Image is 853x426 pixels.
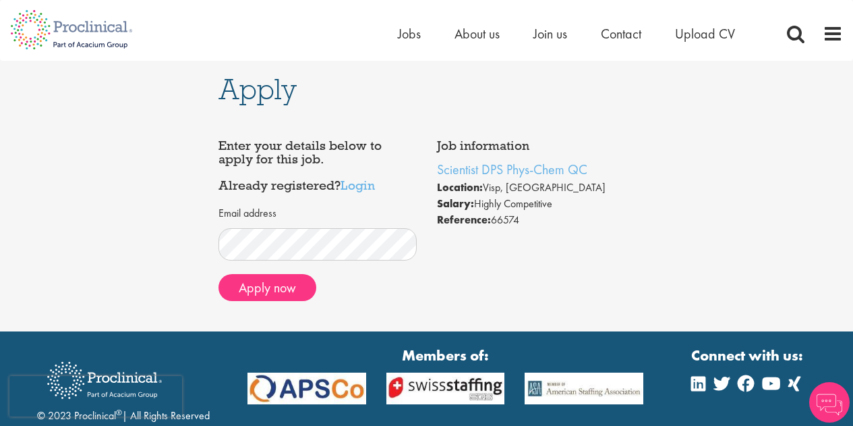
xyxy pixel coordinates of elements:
a: About us [454,25,500,43]
img: Chatbot [809,382,850,423]
strong: Location: [437,180,483,194]
a: Join us [533,25,567,43]
img: Proclinical Recruitment [37,352,172,408]
img: APSCo [376,373,515,404]
a: Login [341,177,375,193]
label: Email address [218,206,276,221]
button: Apply now [218,274,316,301]
strong: Salary: [437,196,474,211]
a: Contact [601,25,641,43]
li: 66574 [437,212,635,228]
iframe: reCAPTCHA [9,376,182,417]
a: Upload CV [675,25,735,43]
img: APSCo [237,373,376,404]
div: © 2023 Proclinical | All Rights Reserved [37,352,210,424]
h4: Enter your details below to apply for this job. Already registered? [218,139,417,192]
h4: Job information [437,139,635,153]
li: Highly Competitive [437,196,635,212]
a: Jobs [398,25,421,43]
strong: Connect with us: [691,345,806,366]
li: Visp, [GEOGRAPHIC_DATA] [437,180,635,196]
img: APSCo [514,373,653,404]
span: Apply [218,71,297,107]
strong: Members of: [247,345,644,366]
strong: Reference: [437,213,491,227]
a: Scientist DPS Phys-Chem QC [437,161,587,178]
